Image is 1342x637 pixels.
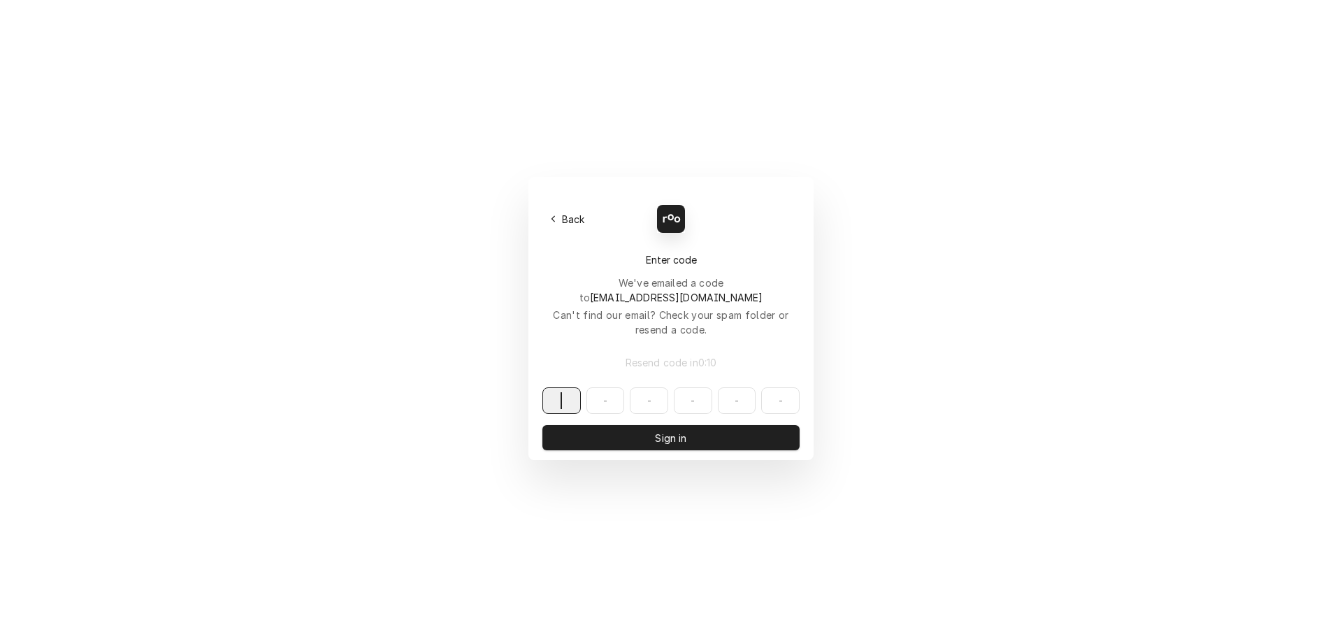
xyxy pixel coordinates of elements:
button: Back [542,209,593,229]
button: Resend code in0:10 [542,350,800,375]
span: [EMAIL_ADDRESS][DOMAIN_NAME] [590,292,763,303]
div: We've emailed a code [542,275,800,305]
button: Sign in [542,425,800,450]
span: Sign in [652,431,689,445]
div: Enter code [542,252,800,267]
span: Resend code in 0 : 10 [623,355,720,370]
span: Back [559,212,588,227]
span: to [579,292,763,303]
div: Can't find our email? Check your spam folder or resend a code. [542,308,800,337]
